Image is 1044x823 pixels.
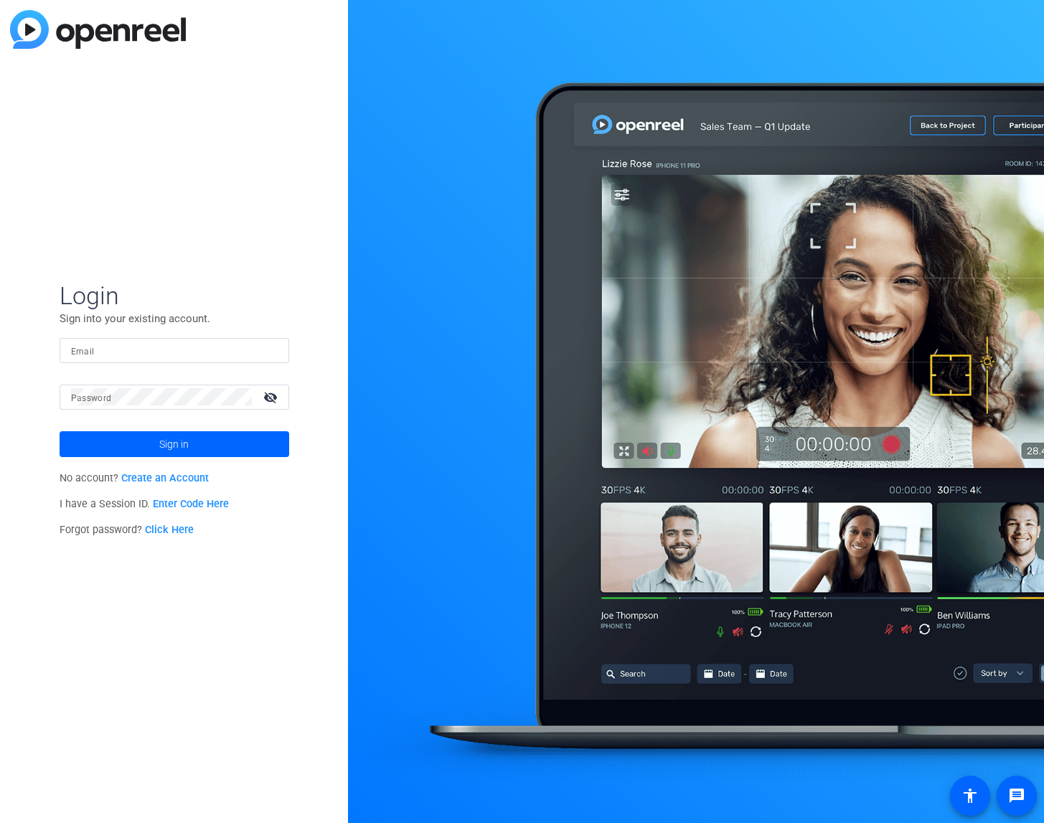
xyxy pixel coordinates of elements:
span: Forgot password? [60,524,194,536]
a: Enter Code Here [153,498,229,510]
input: Enter Email Address [71,342,278,359]
mat-label: Email [71,347,95,357]
span: Sign in [159,426,189,462]
a: Create an Account [121,472,209,484]
span: No account? [60,472,210,484]
button: Sign in [60,431,289,457]
img: blue-gradient.svg [10,10,186,49]
a: Click Here [145,524,194,536]
p: Sign into your existing account. [60,311,289,326]
mat-icon: accessibility [961,787,979,804]
span: I have a Session ID. [60,498,230,510]
mat-icon: visibility_off [255,387,289,408]
mat-icon: message [1008,787,1025,804]
mat-label: Password [71,393,112,403]
span: Login [60,281,289,311]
